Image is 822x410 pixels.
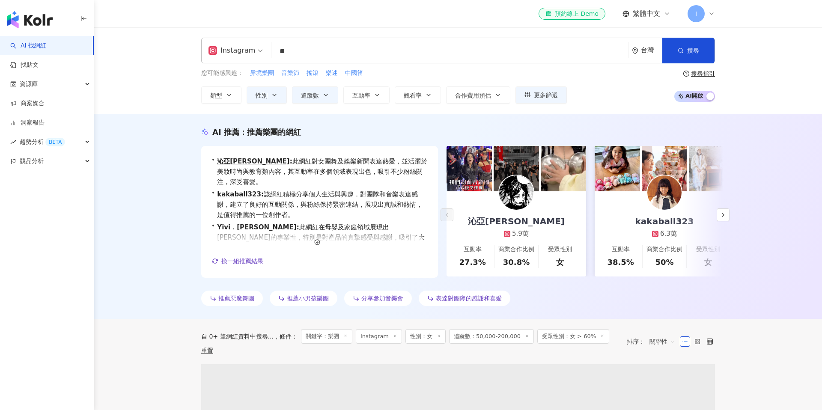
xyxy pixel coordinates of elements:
span: : [290,157,292,165]
span: 繁體中文 [633,9,660,18]
span: 异境樂團 [250,69,274,77]
button: 觀看率 [395,86,441,104]
a: Yivi．[PERSON_NAME] [217,223,296,231]
button: 搜尋 [662,38,715,63]
div: • [211,156,428,187]
span: 推薦小男孩樂團 [287,295,329,302]
div: 沁亞[PERSON_NAME] [459,215,573,227]
span: 中國笛 [345,69,363,77]
button: 互動率 [343,86,390,104]
img: logo [7,11,53,28]
span: 搖滾 [307,69,319,77]
a: 洞察報告 [10,119,45,127]
div: 5.9萬 [512,229,529,238]
div: 商業合作比例 [646,245,682,254]
span: 互動率 [352,92,370,99]
div: 50% [655,257,673,267]
div: 6.3萬 [660,229,677,238]
button: 更多篩選 [515,86,567,104]
span: 性別 [256,92,268,99]
div: 台灣 [641,47,662,54]
div: 女 [556,257,564,267]
span: 此網紅在母嬰及家庭領域展現出[PERSON_NAME]的專業性，特別是對產品的真摯感受與感謝，吸引了大量互動。她的情感表達以及對產業的洞察能力，使其在相關粉絲中獲得認同，進一步提升品牌形象。 [217,222,428,263]
span: 表達對團隊的感謝和喜愛 [436,295,502,302]
img: KOL Avatar [499,175,533,210]
div: 排序： [627,335,680,348]
button: 性別 [247,86,287,104]
a: 沁亞[PERSON_NAME]5.9萬互動率27.3%商業合作比例30.8%受眾性別女 [447,191,586,276]
a: 商案媒合 [10,99,45,108]
div: 重置 [201,347,213,354]
button: 中國笛 [345,68,363,78]
span: 此網紅對女團舞及娛樂新聞表達熱愛，並活躍於美妝時尚與教育類內容，其互動率在多個領域表現出色，吸引不少粉絲關注，深受喜愛。 [217,156,428,187]
div: 自 0+ 筆網紅資料中搜尋... [201,333,274,340]
img: post-image [447,146,492,191]
img: post-image [494,146,539,191]
span: 搜尋 [687,47,699,54]
div: 商業合作比例 [498,245,534,254]
span: question-circle [683,71,689,77]
span: 關鍵字：樂團 [301,329,352,344]
span: 更多篩選 [534,92,558,98]
button: 搖滾 [306,68,319,78]
span: : [297,223,299,231]
div: 互動率 [612,245,630,254]
div: AI 推薦 ： [212,127,301,137]
a: kakaball323 [217,190,261,198]
div: • [211,222,428,263]
span: 關聯性 [649,335,675,348]
button: 异境樂團 [250,68,274,78]
span: 該網紅積極分享個人生活與興趣，對團隊和音樂表達感謝，建立了良好的互動關係，與粉絲保持緊密連結，展現出真誠和熱情，是值得推薦的一位創作者。 [217,189,428,220]
span: 推薦惡魔舞團 [218,295,254,302]
span: 類型 [210,92,222,99]
button: 合作費用預估 [446,86,510,104]
div: 搜尋指引 [691,70,715,77]
button: 音樂節 [281,68,300,78]
div: 受眾性別 [548,245,572,254]
span: 換一組推薦結果 [221,258,263,264]
span: Instagram [356,329,402,344]
span: 趨勢分析 [20,132,65,152]
img: post-image [642,146,687,191]
button: 類型 [201,86,241,104]
span: rise [10,139,16,145]
a: searchAI 找網紅 [10,42,46,50]
span: 受眾性別：女 > 60% [537,329,609,344]
a: kakaball3236.3萬互動率38.5%商業合作比例50%受眾性別女 [595,191,734,276]
button: 換一組推薦結果 [211,255,264,267]
span: 觀看率 [404,92,422,99]
div: 30.8% [503,257,530,267]
div: 預約線上 Demo [545,9,599,18]
div: • [211,189,428,220]
span: 音樂節 [281,69,299,77]
img: post-image [541,146,586,191]
div: kakaball323 [627,215,703,227]
a: 沁亞[PERSON_NAME] [217,157,289,165]
button: 樂迷 [325,68,338,78]
div: 女 [704,257,712,267]
img: post-image [689,146,734,191]
span: environment [632,48,638,54]
div: 38.5% [607,257,634,267]
span: 資源庫 [20,74,38,94]
div: 27.3% [459,257,485,267]
div: Instagram [208,44,255,57]
a: 預約線上 Demo [539,8,605,20]
span: 您可能感興趣： [201,69,243,77]
div: 受眾性別 [696,245,720,254]
div: BETA [45,138,65,146]
span: 競品分析 [20,152,44,171]
span: I [695,9,697,18]
span: 追蹤數 [301,92,319,99]
img: KOL Avatar [647,175,682,210]
span: 分享參加音樂會 [361,295,403,302]
span: 性別：女 [405,329,446,344]
span: 條件 ： [274,333,298,340]
span: : [261,190,264,198]
span: 合作費用預估 [455,92,491,99]
span: 推薦樂團的網紅 [247,128,301,137]
button: 追蹤數 [292,86,338,104]
img: post-image [595,146,640,191]
div: 互動率 [464,245,482,254]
